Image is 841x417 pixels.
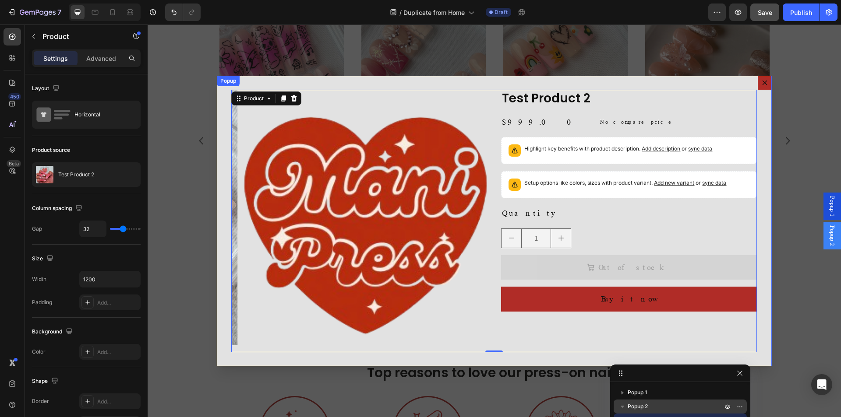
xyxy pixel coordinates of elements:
[97,299,138,307] div: Add...
[32,275,46,283] div: Width
[71,53,90,60] div: Popup
[750,4,779,21] button: Save
[374,204,403,223] input: quantity
[36,166,53,183] img: product feature img
[628,402,648,411] span: Popup 2
[80,271,140,287] input: Auto
[32,348,46,356] div: Color
[32,83,61,95] div: Layout
[97,348,138,356] div: Add...
[69,51,624,342] div: Dialog content
[97,398,138,406] div: Add...
[628,388,647,397] span: Popup 1
[353,181,609,196] div: Quantity
[790,8,812,17] div: Publish
[32,253,55,265] div: Size
[680,172,689,192] span: Popup 1
[399,8,402,17] span: /
[32,298,52,306] div: Padding
[453,267,510,281] div: Buy it now
[533,121,565,127] span: or
[377,154,579,163] p: Setup options like colors, sizes with product variant.
[403,204,423,223] button: increment
[377,120,565,129] p: Highlight key benefits with product description.
[547,155,579,161] span: or
[680,201,689,221] span: Popup 2
[541,121,565,127] span: sync data
[32,375,60,387] div: Shape
[506,155,547,161] span: Add new variant
[95,70,118,78] div: Product
[354,204,374,223] button: decrement
[555,155,579,161] span: sync data
[57,7,61,18] p: 7
[80,221,106,237] input: Auto
[758,9,772,16] span: Save
[32,203,84,214] div: Column spacing
[811,374,832,395] div: Open Intercom Messenger
[32,397,49,405] div: Border
[69,51,624,342] div: Dialog body
[783,4,820,21] button: Publish
[8,93,21,100] div: 450
[353,231,609,255] button: Out of stock
[32,225,42,233] div: Gap
[86,54,116,63] p: Advanced
[58,172,94,178] p: Test Product 2
[7,160,21,167] div: Beta
[494,121,533,127] span: Add description
[32,146,70,154] div: Product source
[32,326,74,338] div: Background
[42,31,117,42] p: Product
[165,4,201,21] div: Undo/Redo
[353,90,445,105] div: $999.00
[452,95,527,100] p: No compare price
[148,25,841,417] iframe: Design area
[43,54,68,63] p: Settings
[451,236,524,250] div: Out of stock
[353,65,609,83] h2: Test Product 2
[353,262,609,287] button: Buy it now
[4,4,65,21] button: 7
[74,105,128,125] div: Horizontal
[495,8,508,16] span: Draft
[403,8,465,17] span: Duplicate from Home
